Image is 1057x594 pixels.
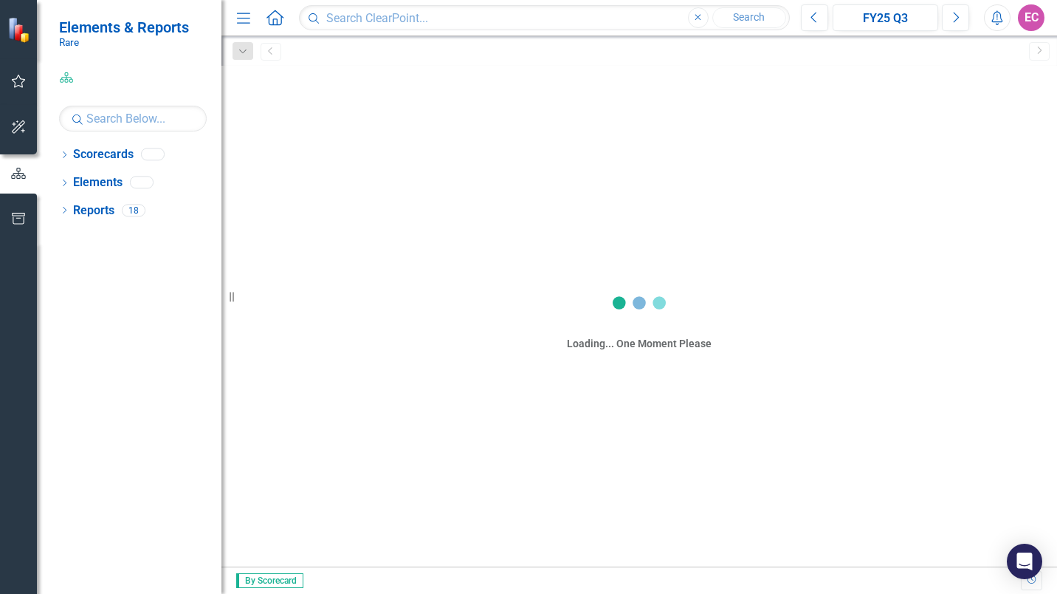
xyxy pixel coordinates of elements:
[59,18,189,36] span: Elements & Reports
[833,4,938,31] button: FY25 Q3
[73,174,123,191] a: Elements
[59,36,189,48] small: Rare
[73,202,114,219] a: Reports
[712,7,786,28] button: Search
[7,16,33,42] img: ClearPoint Strategy
[838,10,933,27] div: FY25 Q3
[1007,544,1042,579] div: Open Intercom Messenger
[73,146,134,163] a: Scorecards
[733,11,765,23] span: Search
[1018,4,1044,31] button: EC
[59,106,207,132] input: Search Below...
[567,336,712,351] div: Loading... One Moment Please
[236,573,303,588] span: By Scorecard
[299,5,790,31] input: Search ClearPoint...
[122,204,145,216] div: 18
